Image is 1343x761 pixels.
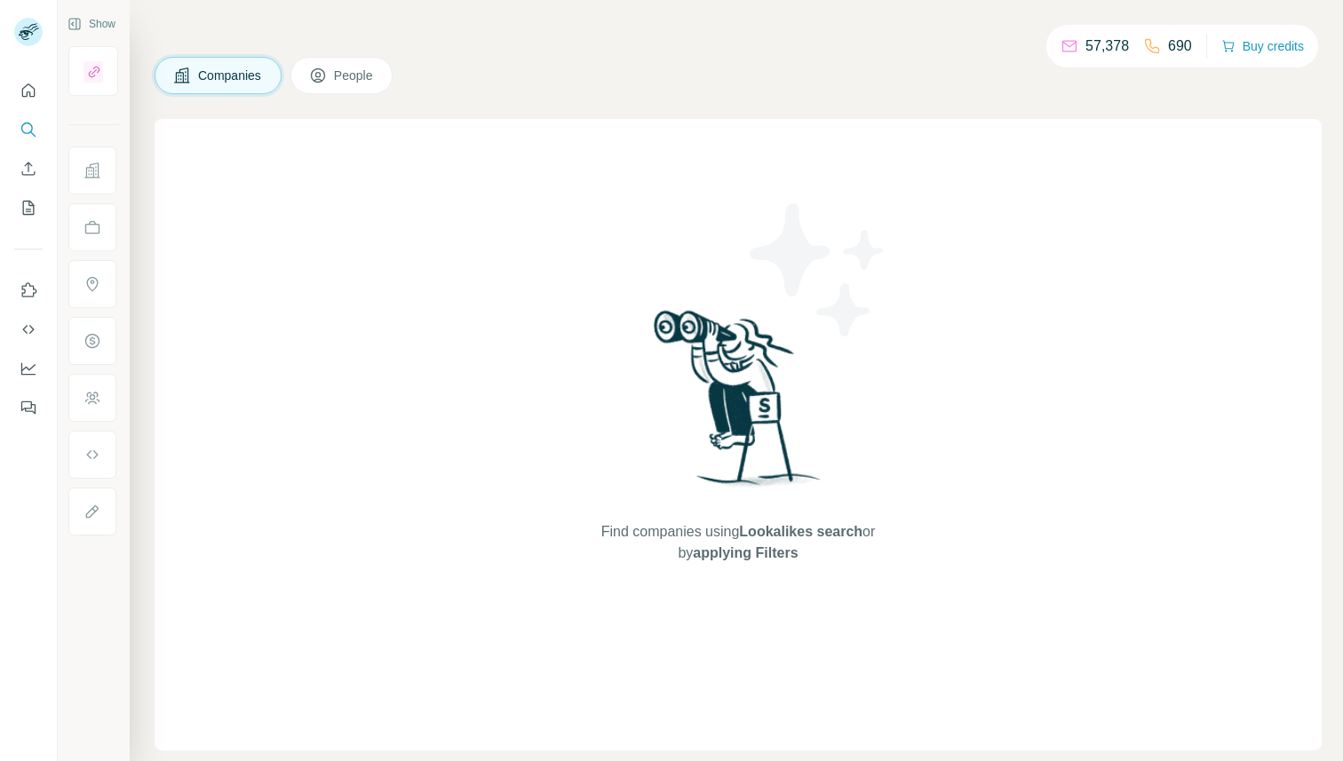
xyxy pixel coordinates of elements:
[14,153,43,185] button: Enrich CSV
[198,67,263,84] span: Companies
[14,313,43,345] button: Use Surfe API
[1221,34,1304,59] button: Buy credits
[646,305,830,503] img: Surfe Illustration - Woman searching with binoculars
[14,192,43,224] button: My lists
[14,274,43,306] button: Use Surfe on LinkedIn
[334,67,375,84] span: People
[14,353,43,384] button: Dashboard
[738,190,898,350] img: Surfe Illustration - Stars
[739,524,862,539] span: Lookalikes search
[14,114,43,146] button: Search
[1168,36,1192,57] p: 690
[155,21,1322,46] h4: Search
[693,545,798,560] span: applying Filters
[14,392,43,424] button: Feedback
[596,521,880,564] span: Find companies using or by
[1085,36,1129,57] p: 57,378
[55,11,128,37] button: Show
[14,75,43,107] button: Quick start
